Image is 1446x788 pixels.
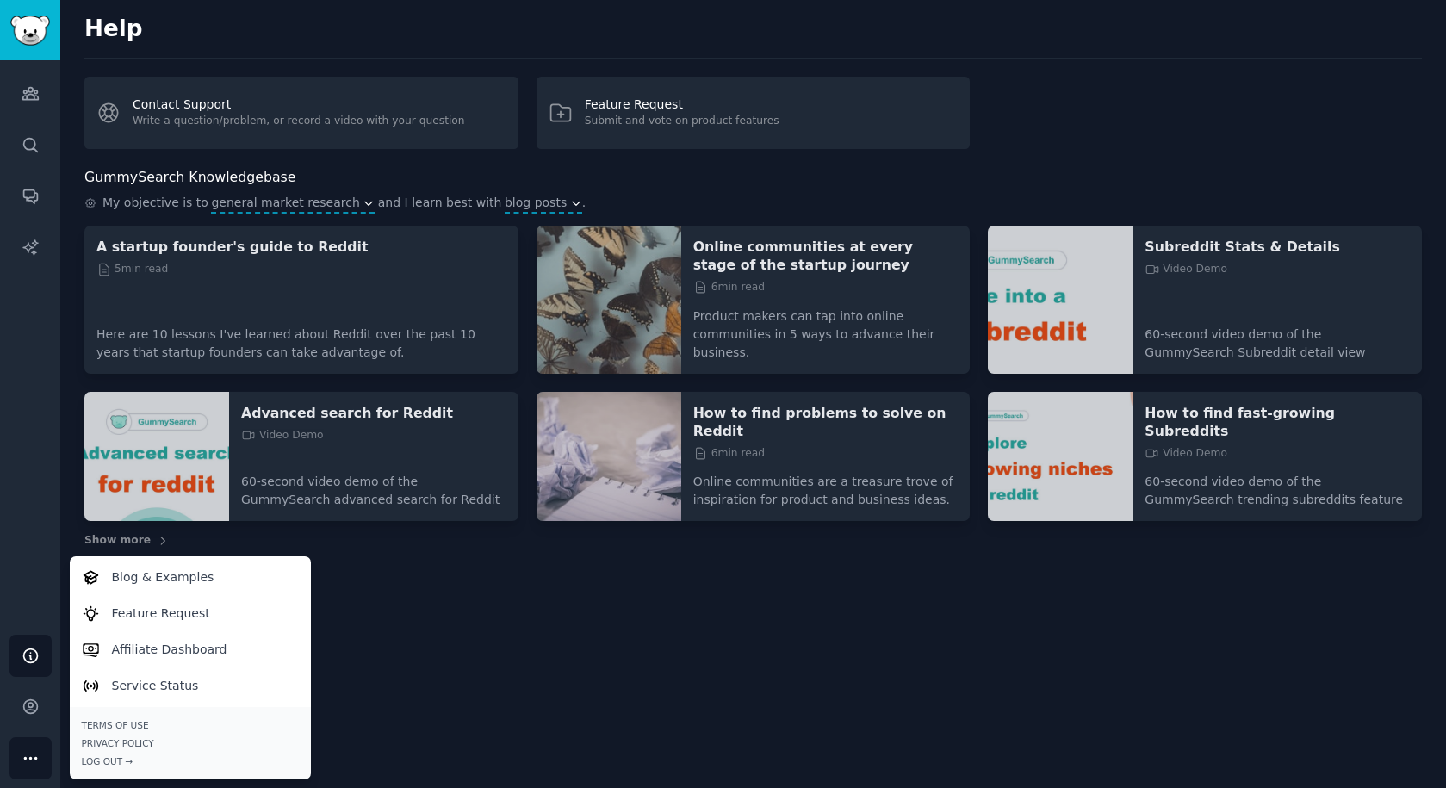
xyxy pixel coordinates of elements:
img: How to find problems to solve on Reddit [537,392,681,522]
p: 60-second video demo of the GummySearch trending subreddits feature [1145,461,1410,509]
span: My objective is to [102,194,208,214]
a: Online communities at every stage of the startup journey [693,238,959,274]
p: 60-second video demo of the GummySearch Subreddit detail view [1145,313,1410,362]
a: Feature RequestSubmit and vote on product features [537,77,971,149]
span: 6 min read [693,446,765,462]
a: Service Status [72,667,307,704]
a: Terms of Use [82,719,299,731]
span: Video Demo [1145,446,1227,462]
button: blog posts [505,194,582,212]
a: How to find problems to solve on Reddit [693,404,959,440]
img: GummySearch logo [10,16,50,46]
span: Video Demo [1145,262,1227,277]
a: How to find fast-growing Subreddits [1145,404,1410,440]
p: Feature Request [112,605,210,623]
span: Video Demo [241,428,324,444]
p: Product makers can tap into online communities in 5 ways to advance their business. [693,295,959,362]
span: Show more [84,533,151,549]
img: Online communities at every stage of the startup journey [537,226,681,374]
span: general market research [211,194,359,212]
div: . [84,194,1422,214]
h2: Help [84,16,1422,43]
a: Feature Request [72,595,307,631]
p: Online communities are a treasure trove of inspiration for product and business ideas. [693,461,959,509]
a: Privacy Policy [82,737,299,749]
a: Contact SupportWrite a question/problem, or record a video with your question [84,77,518,149]
span: 6 min read [693,280,765,295]
div: Log Out → [82,755,299,767]
img: Advanced search for Reddit [84,392,229,522]
img: How to find fast-growing Subreddits [988,392,1133,522]
span: 5 min read [96,262,168,277]
p: Blog & Examples [112,568,214,586]
a: Subreddit Stats & Details [1145,238,1410,256]
button: general market research [211,194,375,212]
img: Subreddit Stats & Details [988,226,1133,374]
a: A startup founder's guide to Reddit [96,238,506,256]
span: blog posts [505,194,567,212]
div: Feature Request [585,96,779,114]
p: Affiliate Dashboard [112,641,227,659]
p: Here are 10 lessons I've learned about Reddit over the past 10 years that startup founders can ta... [96,313,506,362]
p: 60-second video demo of the GummySearch advanced search for Reddit [241,461,506,509]
h2: GummySearch Knowledgebase [84,167,295,189]
span: and I learn best with [378,194,502,214]
a: Affiliate Dashboard [72,631,307,667]
a: Advanced search for Reddit [241,404,506,422]
div: Submit and vote on product features [585,114,779,129]
p: Service Status [112,677,199,695]
a: Blog & Examples [72,559,307,595]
